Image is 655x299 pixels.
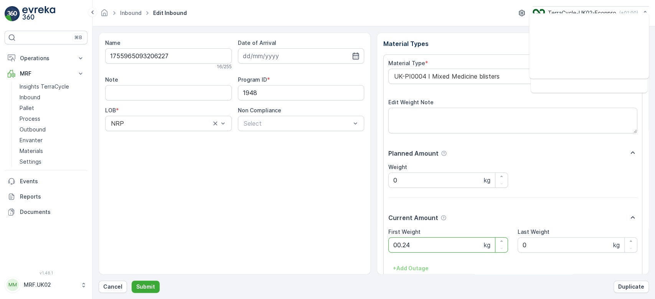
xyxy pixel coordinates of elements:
div: MM [7,279,19,291]
a: Events [5,174,87,189]
label: Last Weight [518,228,549,235]
a: Insights TerraCycle [16,81,87,92]
a: Envanter [16,135,87,146]
button: +Add Outage [388,262,433,274]
p: ( +01:00 ) [619,10,638,16]
p: Operations [20,54,72,62]
div: Help Tooltip Icon [441,215,447,221]
p: Process [20,115,40,123]
a: Homepage [100,11,109,18]
span: Edit Inbound [152,9,188,17]
p: Events [20,177,84,185]
p: MRF.UK02 [24,281,77,289]
a: Process [16,113,87,124]
label: Date of Arrival [238,39,276,46]
a: Settings [16,156,87,167]
input: dd/mm/yyyy [238,48,365,64]
a: Inbound [16,92,87,103]
button: Duplicate [614,281,649,293]
label: Weight [388,164,407,170]
a: Documents [5,204,87,220]
a: Inbound [120,10,142,16]
a: Materials [16,146,87,156]
p: + Add Outage [393,264,429,272]
label: Edit Weight Note [388,99,434,105]
a: Reports [5,189,87,204]
label: Program ID [238,76,267,83]
p: Material Types [383,39,642,48]
p: Planned Amount [388,149,439,158]
p: Outbound [20,126,46,133]
button: MRF [5,66,87,81]
p: kg [484,240,490,250]
p: kg [484,176,490,185]
label: LOB [105,107,116,113]
div: Help Tooltip Icon [441,150,447,156]
p: MRF [20,70,72,77]
p: Envanter [20,136,43,144]
label: Name [105,39,120,46]
p: Cancel [103,283,122,291]
p: Insights TerraCycle [20,83,69,90]
p: Reports [20,193,84,200]
button: Cancel [99,281,127,293]
img: logo [5,6,20,21]
a: Pallet [16,103,87,113]
label: Non Compliance [238,107,281,113]
p: Settings [20,158,41,166]
p: Select [244,119,351,128]
label: First Weight [388,228,421,235]
img: logo_light-DOdMpM7g.png [22,6,55,21]
p: Inbound [20,94,40,101]
p: Current Amount [388,213,438,222]
a: Outbound [16,124,87,135]
label: Note [105,76,118,83]
p: Pallet [20,104,34,112]
p: Submit [136,283,155,291]
p: kg [613,240,620,250]
p: Materials [20,147,43,155]
p: 16 / 255 [217,64,232,70]
span: v 1.48.1 [5,271,87,275]
button: Operations [5,51,87,66]
label: Material Type [388,60,425,66]
button: Submit [132,281,160,293]
p: Documents [20,208,84,216]
p: Duplicate [618,283,644,291]
p: ⌘B [74,34,82,41]
p: TerraCycle-UK02-Econpro [548,9,616,17]
button: MMMRF.UK02 [5,277,87,293]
